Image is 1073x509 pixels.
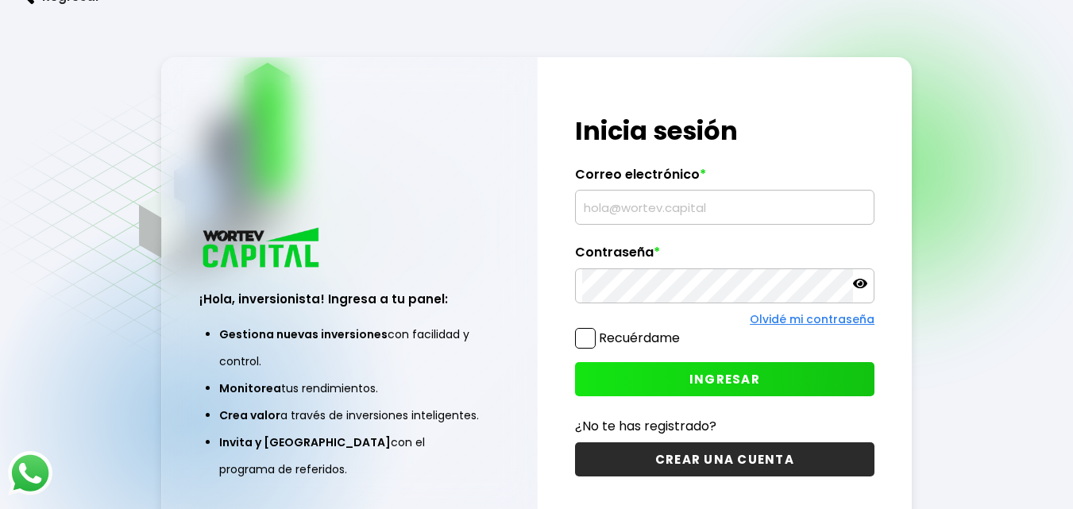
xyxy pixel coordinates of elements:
input: hola@wortev.capital [582,191,868,224]
img: logos_whatsapp-icon.242b2217.svg [8,451,52,496]
li: con facilidad y control. [219,321,480,375]
span: Invita y [GEOGRAPHIC_DATA] [219,434,391,450]
li: tus rendimientos. [219,375,480,402]
li: a través de inversiones inteligentes. [219,402,480,429]
h3: ¡Hola, inversionista! Ingresa a tu panel: [199,290,500,308]
a: ¿No te has registrado?CREAR UNA CUENTA [575,416,875,476]
img: logo_wortev_capital [199,226,325,272]
span: INGRESAR [689,371,760,388]
a: Olvidé mi contraseña [750,311,874,327]
span: Crea valor [219,407,280,423]
button: CREAR UNA CUENTA [575,442,875,476]
label: Recuérdame [599,329,680,347]
label: Contraseña [575,245,875,268]
h1: Inicia sesión [575,112,875,150]
button: INGRESAR [575,362,875,396]
p: ¿No te has registrado? [575,416,875,436]
label: Correo electrónico [575,167,875,191]
span: Monitorea [219,380,281,396]
li: con el programa de referidos. [219,429,480,483]
span: Gestiona nuevas inversiones [219,326,388,342]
